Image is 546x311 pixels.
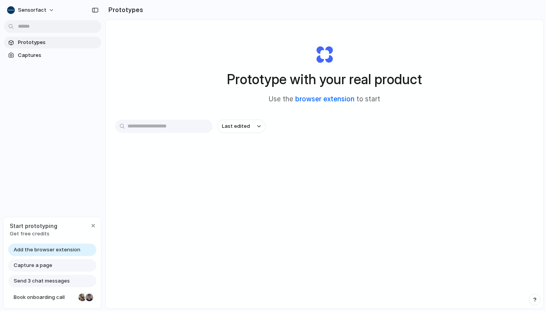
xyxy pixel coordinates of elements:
[227,69,422,90] h1: Prototype with your real product
[4,37,101,48] a: Prototypes
[8,291,96,304] a: Book onboarding call
[18,51,98,59] span: Captures
[14,262,52,269] span: Capture a page
[295,95,355,103] a: browser extension
[78,293,87,302] div: Nicole Kubica
[4,49,101,61] a: Captures
[10,230,57,238] span: Get free credits
[18,6,46,14] span: Sensorfact
[18,39,98,46] span: Prototypes
[217,120,266,133] button: Last edited
[10,222,57,230] span: Start prototyping
[222,122,250,130] span: Last edited
[269,94,380,104] span: Use the to start
[14,246,80,254] span: Add the browser extension
[14,277,70,285] span: Send 3 chat messages
[85,293,94,302] div: Christian Iacullo
[105,5,143,14] h2: Prototypes
[14,293,75,301] span: Book onboarding call
[4,4,58,16] button: Sensorfact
